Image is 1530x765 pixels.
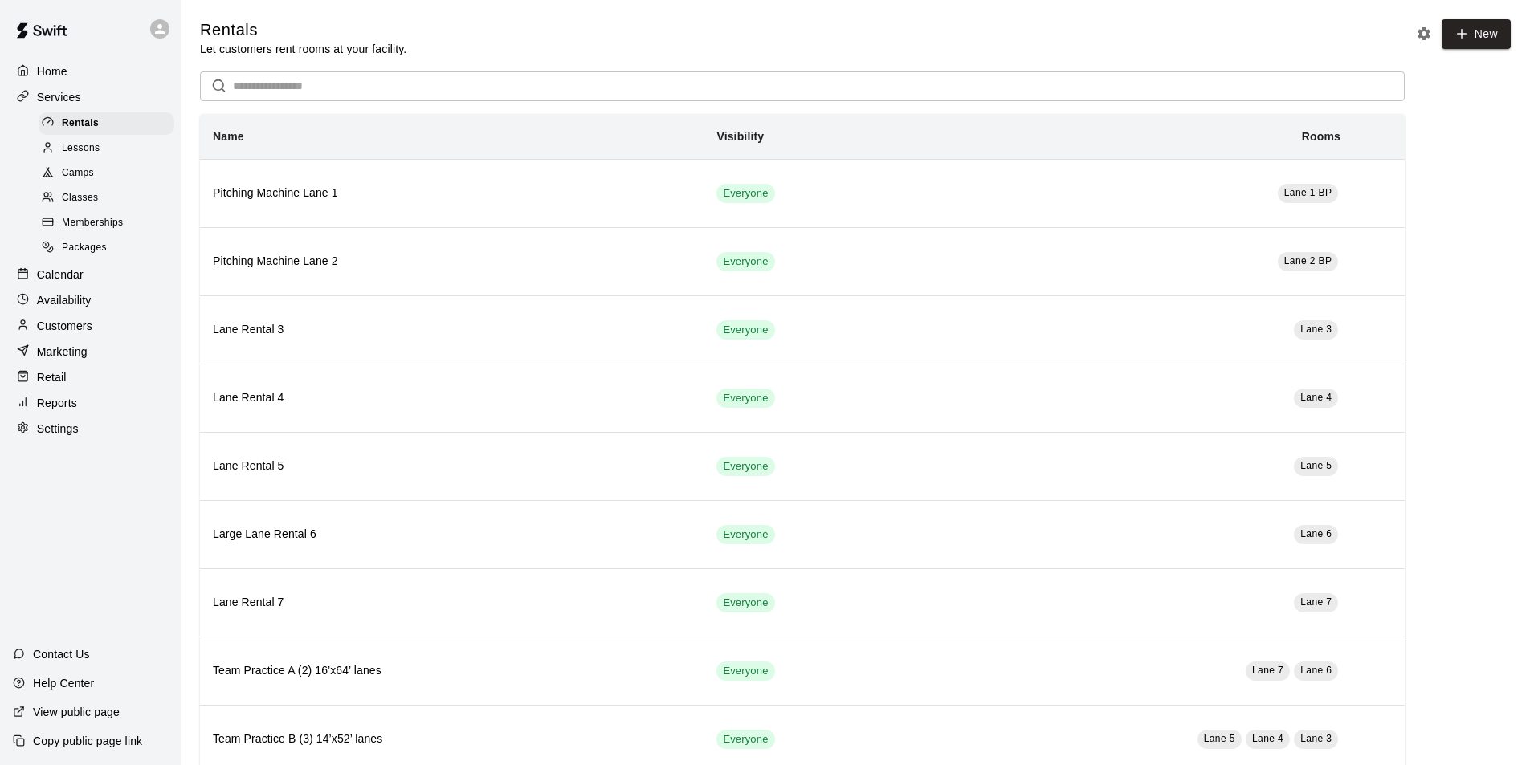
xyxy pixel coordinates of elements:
[716,320,774,340] div: This service is visible to all of your customers
[1252,733,1283,744] span: Lane 4
[37,89,81,105] p: Services
[213,185,691,202] h6: Pitching Machine Lane 1
[716,186,774,201] span: Everyone
[39,112,174,135] div: Rentals
[62,116,99,132] span: Rentals
[37,421,79,437] p: Settings
[33,646,90,662] p: Contact Us
[213,730,691,748] h6: Team Practice B (3) 14’x52’ lanes
[1300,596,1332,608] span: Lane 7
[213,662,691,680] h6: Team Practice A (2) 16’x64’ lanes
[37,369,67,385] p: Retail
[37,267,84,283] p: Calendar
[200,41,406,57] p: Let customers rent rooms at your facility.
[716,323,774,338] span: Everyone
[213,253,691,271] h6: Pitching Machine Lane 2
[33,733,142,749] p: Copy public page link
[13,340,168,364] a: Marketing
[716,732,774,747] span: Everyone
[37,318,92,334] p: Customers
[1442,19,1511,49] a: New
[13,417,168,441] a: Settings
[1252,665,1283,676] span: Lane 7
[213,458,691,475] h6: Lane Rental 5
[1300,460,1332,471] span: Lane 5
[13,262,168,287] a: Calendar
[1300,323,1332,335] span: Lane 3
[716,525,774,544] div: This service is visible to all of your customers
[37,63,67,79] p: Home
[62,190,98,206] span: Classes
[37,344,88,360] p: Marketing
[213,130,244,143] b: Name
[39,236,181,261] a: Packages
[716,130,764,143] b: Visibility
[62,165,94,181] span: Camps
[39,237,174,259] div: Packages
[213,321,691,339] h6: Lane Rental 3
[39,212,174,234] div: Memberships
[716,730,774,749] div: This service is visible to all of your customers
[1300,528,1332,539] span: Lane 6
[13,391,168,415] a: Reports
[1284,255,1332,267] span: Lane 2 BP
[37,292,92,308] p: Availability
[39,187,174,210] div: Classes
[39,162,174,185] div: Camps
[13,288,168,312] a: Availability
[716,661,774,681] div: This service is visible to all of your customers
[62,215,123,231] span: Memberships
[13,59,168,83] a: Home
[213,389,691,407] h6: Lane Rental 4
[1300,733,1332,744] span: Lane 3
[213,594,691,612] h6: Lane Rental 7
[716,252,774,271] div: This service is visible to all of your customers
[39,161,181,186] a: Camps
[1300,665,1332,676] span: Lane 6
[716,527,774,543] span: Everyone
[716,184,774,203] div: This service is visible to all of your customers
[13,85,168,109] a: Services
[1300,392,1332,403] span: Lane 4
[62,240,107,256] span: Packages
[37,395,77,411] p: Reports
[1412,22,1436,46] button: Rental settings
[39,186,181,211] a: Classes
[716,593,774,612] div: This service is visible to all of your customers
[1302,130,1340,143] b: Rooms
[200,19,406,41] h5: Rentals
[716,391,774,406] span: Everyone
[716,664,774,679] span: Everyone
[33,704,120,720] p: View public page
[39,136,181,161] a: Lessons
[1204,733,1235,744] span: Lane 5
[39,137,174,160] div: Lessons
[13,365,168,389] a: Retail
[39,211,181,236] a: Memberships
[716,389,774,408] div: This service is visible to all of your customers
[33,675,94,691] p: Help Center
[716,457,774,476] div: This service is visible to all of your customers
[1284,187,1332,198] span: Lane 1 BP
[213,526,691,543] h6: Large Lane Rental 6
[39,111,181,136] a: Rentals
[62,140,100,157] span: Lessons
[716,596,774,611] span: Everyone
[13,314,168,338] a: Customers
[716,459,774,474] span: Everyone
[716,254,774,270] span: Everyone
